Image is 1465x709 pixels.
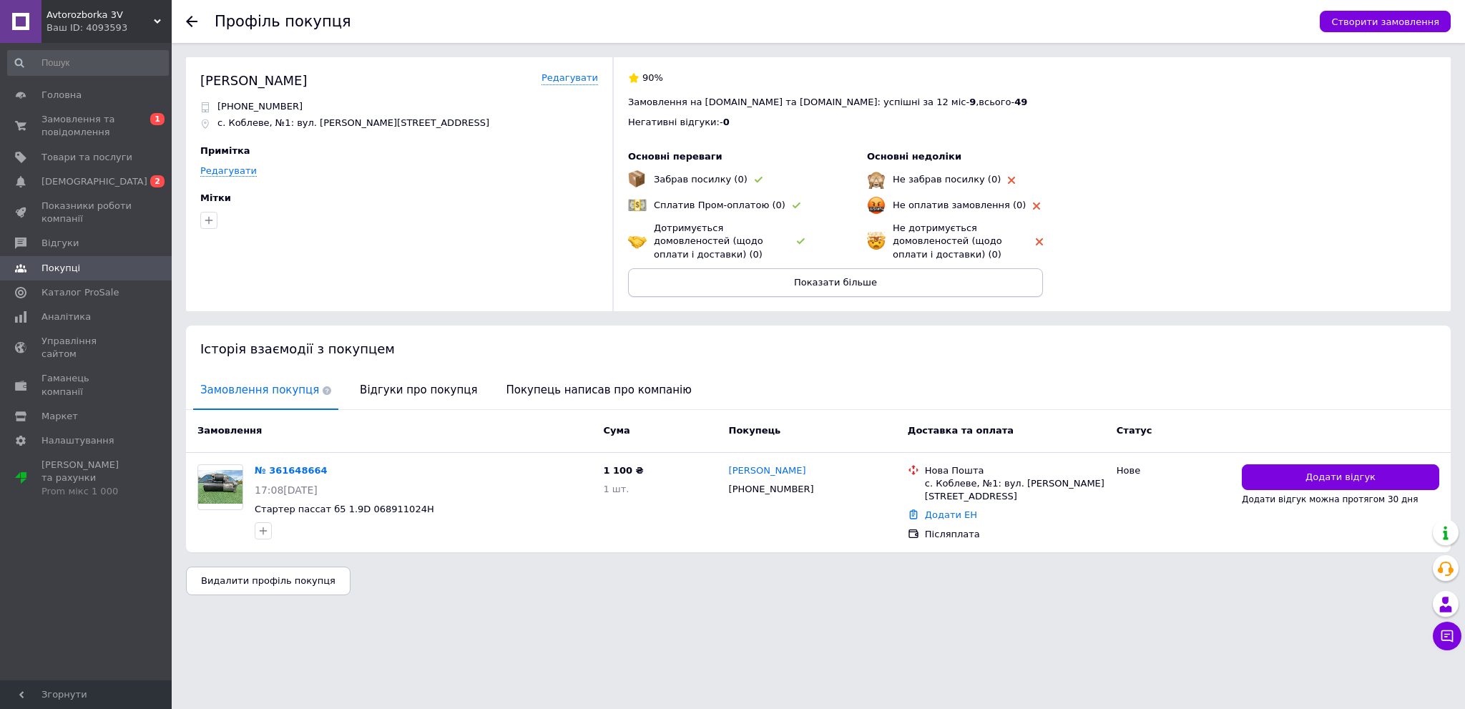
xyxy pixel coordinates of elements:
[41,237,79,250] span: Відгуки
[197,425,262,436] span: Замовлення
[893,200,1026,210] span: Не оплатив замовлення (0)
[726,480,817,499] div: [PHONE_NUMBER]
[1117,464,1230,477] div: Нове
[197,464,243,510] a: Фото товару
[41,286,119,299] span: Каталог ProSale
[41,372,132,398] span: Гаманець компанії
[628,268,1043,297] button: Показати більше
[729,464,806,478] a: [PERSON_NAME]
[542,72,598,85] a: Редагувати
[654,223,763,259] span: Дотримується домовленостей (щодо оплати і доставки) (0)
[1033,202,1040,210] img: rating-tag-type
[925,477,1105,503] div: с. Коблеве, №1: вул. [PERSON_NAME][STREET_ADDRESS]
[200,192,231,203] span: Мітки
[200,72,308,89] div: [PERSON_NAME]
[628,170,645,187] img: emoji
[1036,238,1043,245] img: rating-tag-type
[867,196,886,215] img: emoji
[628,151,722,162] span: Основні переваги
[217,117,489,129] p: с. Коблеве, №1: вул. [PERSON_NAME][STREET_ADDRESS]
[215,13,351,30] h1: Профіль покупця
[255,465,328,476] a: № 361648664
[499,372,699,409] span: Покупець написав про компанію
[654,200,785,210] span: Сплатив Пром-оплатою (0)
[41,335,132,361] span: Управління сайтом
[41,459,132,498] span: [PERSON_NAME] та рахунки
[925,528,1105,541] div: Післяплата
[46,21,172,34] div: Ваш ID: 4093593
[797,238,805,245] img: rating-tag-type
[186,16,197,27] div: Повернутися назад
[1242,464,1439,491] button: Додати відгук
[1117,425,1152,436] span: Статус
[867,151,961,162] span: Основні недоліки
[41,113,132,139] span: Замовлення та повідомлення
[603,484,629,494] span: 1 шт.
[794,277,877,288] span: Показати більше
[603,425,629,436] span: Cума
[1320,11,1451,32] button: Створити замовлення
[41,262,80,275] span: Покупці
[603,465,643,476] span: 1 100 ₴
[925,464,1105,477] div: Нова Пошта
[1008,177,1015,184] img: rating-tag-type
[867,170,886,189] img: emoji
[46,9,154,21] span: Avtorozborka 3V
[41,485,132,498] div: Prom мікс 1 000
[41,200,132,225] span: Показники роботи компанії
[200,341,395,356] span: Історія взаємодії з покупцем
[201,575,335,586] span: Видалити профіль покупця
[628,196,647,215] img: emoji
[969,97,976,107] span: 9
[1433,622,1461,650] button: Чат з покупцем
[41,175,147,188] span: [DEMOGRAPHIC_DATA]
[150,113,165,125] span: 1
[186,567,351,595] button: Видалити профіль покупця
[867,232,886,250] img: emoji
[755,177,763,183] img: rating-tag-type
[41,151,132,164] span: Товари та послуги
[41,410,78,423] span: Маркет
[217,100,303,113] p: [PHONE_NUMBER]
[41,434,114,447] span: Налаштування
[908,425,1014,436] span: Доставка та оплата
[255,484,318,496] span: 17:08[DATE]
[1305,471,1376,484] span: Додати відгук
[1331,16,1439,27] span: Створити замовлення
[150,175,165,187] span: 2
[200,145,250,156] span: Примітка
[353,372,484,409] span: Відгуки про покупця
[200,165,257,177] a: Редагувати
[255,504,434,514] a: Стартер пассат б5 1.9D 068911024H
[198,470,242,504] img: Фото товару
[628,97,1027,107] span: Замовлення на [DOMAIN_NAME] та [DOMAIN_NAME]: успішні за 12 міс - , всього -
[925,509,977,520] a: Додати ЕН
[729,425,781,436] span: Покупець
[654,174,748,185] span: Забрав посилку (0)
[193,372,338,409] span: Замовлення покупця
[41,89,82,102] span: Головна
[642,72,663,83] span: 90%
[628,117,723,127] span: Негативні відгуки: -
[1014,97,1027,107] span: 49
[41,311,91,323] span: Аналітика
[723,117,730,127] span: 0
[628,232,647,250] img: emoji
[793,202,800,209] img: rating-tag-type
[893,174,1001,185] span: Не забрав посилку (0)
[7,50,169,76] input: Пошук
[893,223,1002,259] span: Не дотримується домовленостей (щодо оплати і доставки) (0)
[1242,494,1418,504] span: Додати відгук можна протягом 30 дня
